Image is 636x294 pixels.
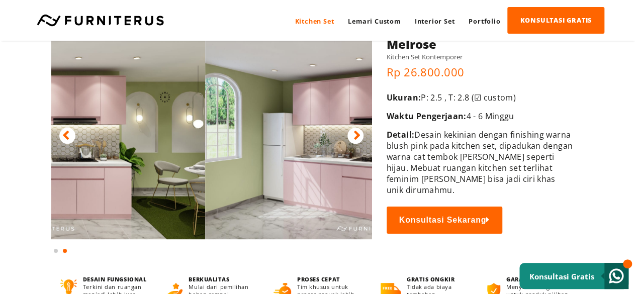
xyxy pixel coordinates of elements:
[407,275,469,283] h4: GRATIS ONGKIR
[205,16,525,239] img: Melrose Kitchen Set Kontemporer by Furniterus
[189,275,255,283] h4: BERKUALITAS
[387,92,573,103] p: P: 2.5 , T: 2.8 (☑ custom)
[387,129,573,195] p: Desain kekinian dengan finishing warna blush pink pada kitchen set, dipadukan dengan warna cat te...
[387,207,502,234] button: Konsultasi Sekarang
[387,92,421,103] span: Ukuran:
[288,8,341,35] a: Kitchen Set
[506,275,575,283] h4: GARANSI 2 TAHUN
[297,275,362,283] h4: PROSES CEPAT
[387,36,573,52] h1: Melrose
[341,8,407,35] a: Lemari Custom
[529,271,594,281] small: Konsultasi Gratis
[387,52,573,61] h5: Kitchen Set Kontemporer
[519,263,628,289] a: Konsultasi Gratis
[408,8,462,35] a: Interior Set
[83,275,148,283] h4: DESAIN FUNGSIONAL
[387,111,573,122] p: 4 - 6 Minggu
[387,129,414,140] span: Detail:
[462,8,507,35] a: Portfolio
[507,7,604,34] a: KONSULTASI GRATIS
[387,64,573,79] p: Rp 26.800.000
[387,111,467,122] span: Waktu Pengerjaan:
